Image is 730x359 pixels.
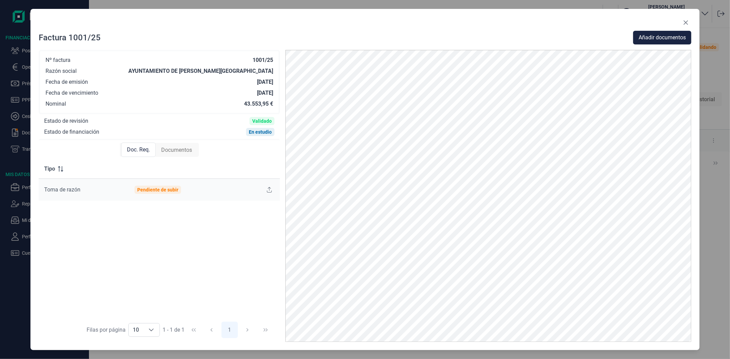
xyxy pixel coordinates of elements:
div: En estudio [249,129,272,135]
button: Page 1 [221,322,238,338]
span: Toma de razón [44,186,80,193]
span: 1 - 1 de 1 [163,327,184,333]
div: [DATE] [257,79,273,85]
img: PDF Viewer [285,50,691,342]
div: Documentos [156,143,197,157]
div: Filas por página [87,326,126,334]
button: Previous Page [203,322,220,338]
div: Factura 1001/25 [39,32,101,43]
span: Tipo [44,165,55,173]
span: Doc. Req. [127,146,150,154]
div: Estado de financiación [44,129,99,135]
div: Razón social [46,68,77,75]
div: Fecha de vencimiento [46,90,98,96]
div: Pendiente de subir [137,187,178,192]
div: Validado [252,118,272,124]
div: 1001/25 [253,57,273,64]
button: Añadir documentos [633,31,691,44]
button: Close [680,17,691,28]
div: Nº factura [46,57,71,64]
button: Last Page [257,322,274,338]
div: 43.553,95 € [244,101,273,107]
span: 10 [129,323,143,336]
button: First Page [185,322,202,338]
button: Next Page [239,322,256,338]
div: Fecha de emisión [46,79,88,85]
div: Doc. Req. [121,143,156,157]
span: Añadir documentos [639,34,686,42]
span: Documentos [161,146,192,154]
div: AYUNTAMIENTO DE [PERSON_NAME][GEOGRAPHIC_DATA] [128,68,273,75]
div: [DATE] [257,90,273,96]
div: Estado de revisión [44,118,88,124]
div: Nominal [46,101,66,107]
div: Choose [143,323,159,336]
